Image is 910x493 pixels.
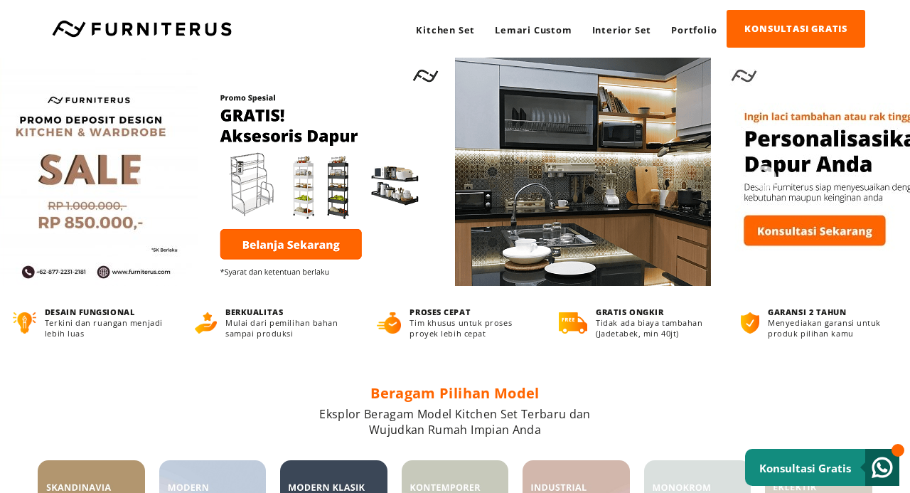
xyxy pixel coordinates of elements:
[38,383,872,403] h2: Beragam Pilihan Model
[741,312,759,334] img: bergaransi.png
[661,11,727,49] a: Portfolio
[409,307,532,317] h4: PROSES CEPAT
[559,312,587,334] img: gratis-ongkir.png
[596,317,714,339] p: Tidak ada biaya tambahan (Jadetabek, min 40jt)
[596,307,714,317] h4: GRATIS ONGKIR
[727,10,865,48] a: KONSULTASI GRATIS
[38,406,872,438] p: Eksplor Beragam Model Kitchen Set Terbaru dan Wujudkan Rumah Impian Anda
[195,312,217,334] img: berkualitas.png
[199,58,711,286] img: 02-Gratis-aksesoris-dapur-min.png
[406,11,485,49] a: Kitchen Set
[768,317,896,339] p: Menyediakan garansi untuk produk pilihan kamu
[582,11,662,49] a: Interior Set
[759,461,851,475] small: Konsultasi Gratis
[750,165,764,179] button: Next
[134,165,149,179] button: Previous
[45,307,168,317] h4: DESAIN FUNGSIONAL
[13,312,36,334] img: desain-fungsional.png
[45,317,168,339] p: Terkini dan ruangan menjadi lebih luas
[409,317,532,339] p: Tim khusus untuk proses proyek lebih cepat
[768,307,896,317] h4: GARANSI 2 TAHUN
[485,11,582,49] a: Lemari Custom
[225,307,350,317] h4: BERKUALITAS
[745,449,899,486] a: Konsultasi Gratis
[225,317,350,339] p: Mulai dari pemilihan bahan sampai produksi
